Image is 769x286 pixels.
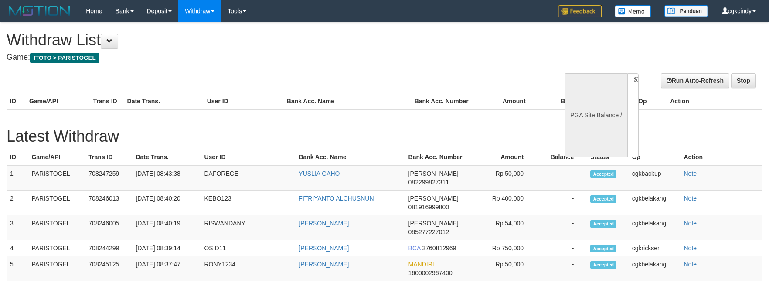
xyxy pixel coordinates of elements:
span: ITOTO > PARISTOGEL [30,53,99,63]
a: Note [684,261,697,268]
img: Button%20Memo.svg [615,5,651,17]
td: PARISTOGEL [28,165,85,191]
td: 5 [7,256,28,281]
th: ID [7,93,26,109]
td: - [537,191,587,215]
span: 1600002967400 [408,269,453,276]
th: Game/API [26,93,89,109]
th: Amount [477,149,537,165]
td: - [537,165,587,191]
th: Op [635,93,667,109]
td: cgkricksen [629,240,681,256]
td: cgkbackup [629,165,681,191]
h1: Latest Withdraw [7,128,762,145]
td: [DATE] 08:43:38 [132,165,201,191]
td: 1 [7,165,28,191]
span: BCA [408,245,421,252]
span: 082299827311 [408,179,449,186]
td: PARISTOGEL [28,240,85,256]
th: Amount [475,93,538,109]
td: Rp 54,000 [477,215,537,240]
th: Game/API [28,149,85,165]
span: 085277227012 [408,228,449,235]
a: [PERSON_NAME] [299,220,349,227]
th: Action [667,93,762,109]
img: Feedback.jpg [558,5,602,17]
th: Action [680,149,762,165]
td: - [537,240,587,256]
img: MOTION_logo.png [7,4,73,17]
td: 708244299 [85,240,132,256]
th: Trans ID [85,149,132,165]
td: [DATE] 08:40:20 [132,191,201,215]
td: Rp 50,000 [477,256,537,281]
span: Accepted [590,195,616,203]
span: 081916999800 [408,204,449,211]
span: Accepted [590,261,616,269]
a: Run Auto-Refresh [661,73,729,88]
a: [PERSON_NAME] [299,261,349,268]
td: 708247259 [85,165,132,191]
th: ID [7,149,28,165]
td: Rp 400,000 [477,191,537,215]
td: [DATE] 08:39:14 [132,240,201,256]
td: PARISTOGEL [28,191,85,215]
td: cgkbelakang [629,215,681,240]
span: MANDIRI [408,261,434,268]
td: 3 [7,215,28,240]
span: 3760812969 [422,245,456,252]
th: Bank Acc. Number [405,149,478,165]
th: Op [629,149,681,165]
span: Accepted [590,170,616,178]
h4: Game: [7,53,504,62]
td: PARISTOGEL [28,256,85,281]
a: FITRIYANTO ALCHUSNUN [299,195,374,202]
div: PGA Site Balance / [565,73,627,157]
td: RISWANDANY [201,215,295,240]
th: Bank Acc. Number [411,93,475,109]
a: Note [684,245,697,252]
span: [PERSON_NAME] [408,220,459,227]
td: cgkbelakang [629,256,681,281]
th: Trans ID [89,93,123,109]
a: Note [684,170,697,177]
td: 708246013 [85,191,132,215]
th: Date Trans. [132,149,201,165]
th: Bank Acc. Name [295,149,405,165]
td: OSID11 [201,240,295,256]
th: Bank Acc. Name [283,93,411,109]
span: [PERSON_NAME] [408,195,459,202]
span: Accepted [590,245,616,252]
td: KEBO123 [201,191,295,215]
td: cgkbelakang [629,191,681,215]
a: [PERSON_NAME] [299,245,349,252]
th: User ID [204,93,283,109]
span: Accepted [590,220,616,228]
a: Note [684,220,697,227]
td: DAFOREGE [201,165,295,191]
td: - [537,215,587,240]
td: 708245125 [85,256,132,281]
td: 2 [7,191,28,215]
td: PARISTOGEL [28,215,85,240]
a: Stop [731,73,756,88]
a: YUSLIA GAHO [299,170,340,177]
span: [PERSON_NAME] [408,170,459,177]
td: Rp 750,000 [477,240,537,256]
th: Balance [539,93,597,109]
th: User ID [201,149,295,165]
th: Status [587,149,628,165]
td: - [537,256,587,281]
th: Balance [537,149,587,165]
h1: Withdraw List [7,31,504,49]
img: panduan.png [664,5,708,17]
td: Rp 50,000 [477,165,537,191]
a: Note [684,195,697,202]
td: RONY1234 [201,256,295,281]
td: [DATE] 08:37:47 [132,256,201,281]
td: 708246005 [85,215,132,240]
td: [DATE] 08:40:19 [132,215,201,240]
th: Date Trans. [124,93,204,109]
td: 4 [7,240,28,256]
